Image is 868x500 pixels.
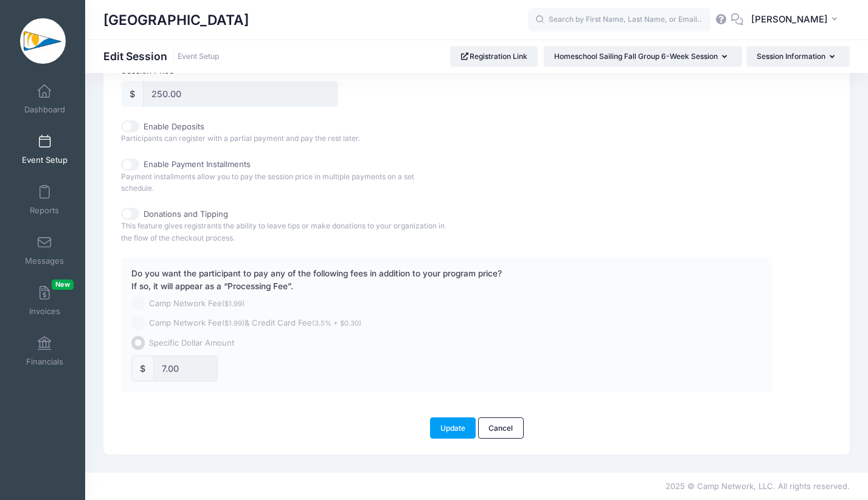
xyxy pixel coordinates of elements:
span: Payment installments allow you to pay the session price in multiple payments on a set schedule. [121,172,414,193]
a: Messages [16,229,74,272]
span: Specific Dollar Amount [149,337,234,349]
span: Reports [30,205,59,216]
span: Camp Network Fee [149,298,245,310]
a: Dashboard [16,78,74,120]
button: [PERSON_NAME] [743,6,850,34]
a: Cancel [478,417,524,438]
button: Homeschool Sailing Fall Group 6-Week Session [544,46,742,67]
span: Participants can register with a partial payment and pay the rest later. [121,134,360,143]
span: New [52,279,74,290]
label: Enable Deposits [144,121,204,133]
button: Update [430,417,476,438]
span: Camp Network Fee & Credit Card Fee [149,317,361,329]
label: Do you want the participant to pay any of the following fees in addition to your program price? I... [131,267,502,292]
a: Registration Link [450,46,538,67]
span: Financials [26,357,63,367]
input: 0.00 [153,355,218,382]
small: (3.5% + $0.30) [312,319,361,327]
small: ($1.99) [222,319,245,327]
span: 2025 © Camp Network, LLC. All rights reserved. [665,481,850,491]
a: Financials [16,330,74,372]
small: ($1.99) [222,300,245,308]
div: $ [131,355,154,382]
a: Reports [16,179,74,221]
span: [PERSON_NAME] [751,13,828,26]
a: Event Setup [178,52,220,61]
img: Clearwater Community Sailing Center [20,18,66,64]
input: 0.00 [143,81,338,107]
span: Messages [25,256,64,266]
h1: Edit Session [103,50,220,63]
span: Invoices [29,306,60,317]
a: InvoicesNew [16,279,74,322]
span: Homeschool Sailing Fall Group 6-Week Session [554,52,718,61]
button: Session Information [746,46,850,67]
input: Search by First Name, Last Name, or Email... [528,8,710,32]
span: Dashboard [24,104,65,115]
label: Enable Payment Installments [144,159,251,171]
span: Event Setup [22,155,68,165]
div: $ [121,81,144,107]
span: This feature gives registrants the ability to leave tips or make donations to your organization i... [121,221,445,242]
h1: [GEOGRAPHIC_DATA] [103,6,249,34]
label: Donations and Tipping [144,208,228,221]
a: Event Setup [16,128,74,171]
